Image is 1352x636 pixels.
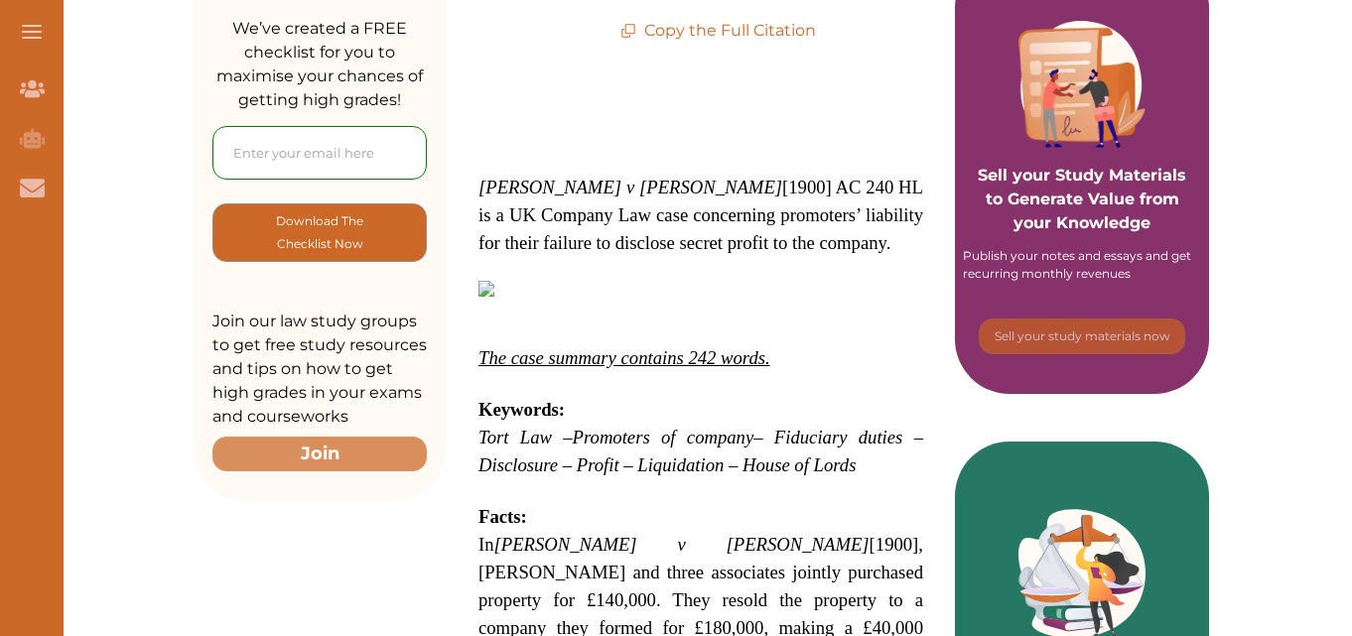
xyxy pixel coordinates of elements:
[212,310,427,429] p: Join our law study groups to get free study resources and tips on how to get high grades in your ...
[216,19,423,109] span: We’ve created a FREE checklist for you to maximise your chances of getting high grades!
[212,126,427,180] input: Enter your email here
[995,327,1170,345] p: Sell your study materials now
[253,209,386,256] p: Download The Checklist Now
[1018,21,1146,148] img: Purple card image
[478,177,782,197] em: [PERSON_NAME] v [PERSON_NAME]
[494,534,870,555] em: [PERSON_NAME] v [PERSON_NAME]
[478,506,527,527] strong: Facts:
[979,318,1185,354] button: [object Object]
[478,399,565,420] strong: Keywords:
[212,203,427,262] button: [object Object]
[478,281,923,297] img: Company-Law-feature-300x245.jpg
[963,247,1201,283] div: Publish your notes and essays and get recurring monthly revenues
[478,347,770,368] em: The case summary contains 242 words.
[620,19,816,43] p: Copy the Full Citation
[975,108,1189,235] p: Sell your Study Materials to Generate Value from your Knowledge
[478,427,573,447] em: Tort Law –
[478,177,923,253] span: [1900] AC 240 HL is a UK Company Law case concerning promoters’ liability for their failure to di...
[212,437,427,471] button: Join
[573,427,754,447] em: Promoters of company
